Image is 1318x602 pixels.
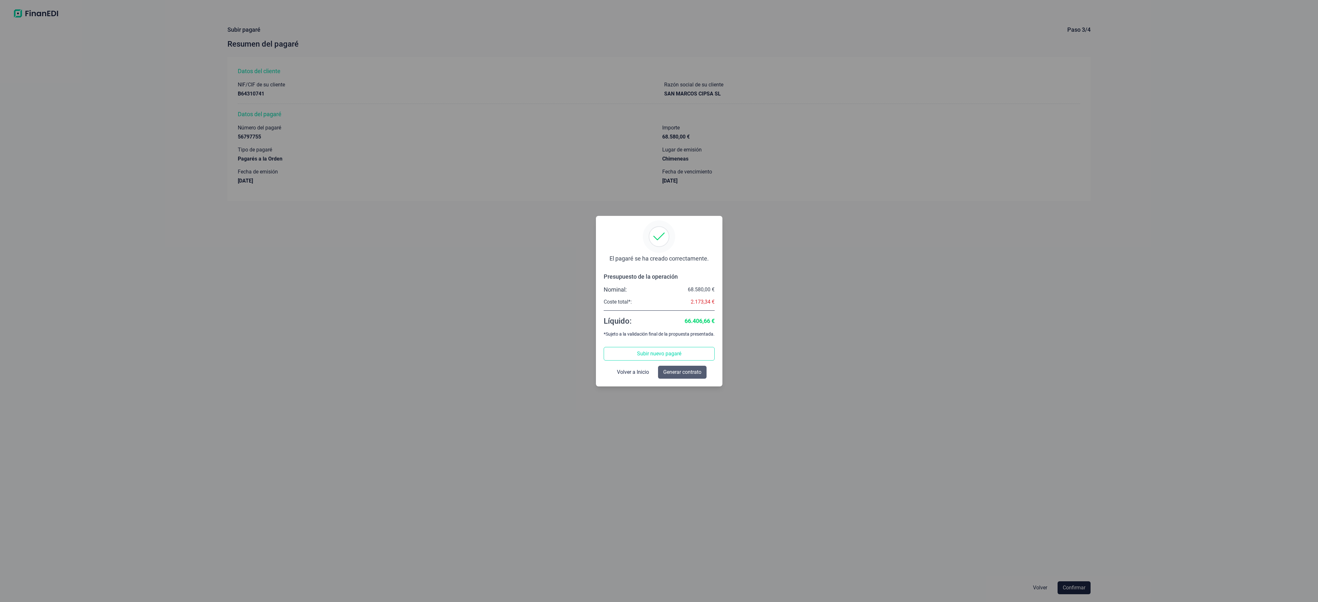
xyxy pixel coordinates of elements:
div: 2.173,34 € [691,299,715,305]
span: Volver a Inicio [617,368,649,376]
div: *Sujeto a la validación final de la propuesta presentada. [604,331,715,337]
div: Líquido: [604,316,632,326]
div: El pagaré se ha creado correctamente. [610,255,709,262]
button: Volver a Inicio [612,366,654,379]
div: 66.406,66 € [685,317,715,325]
div: 68.580,00 € [688,286,715,293]
div: Nominal: [604,286,627,294]
button: Subir nuevo pagaré [604,347,715,361]
button: Generar contrato [658,366,707,379]
span: Subir nuevo pagaré [637,350,681,358]
div: Presupuesto de la operación [604,273,715,281]
span: Generar contrato [663,368,701,376]
div: Coste total*: [604,299,632,305]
